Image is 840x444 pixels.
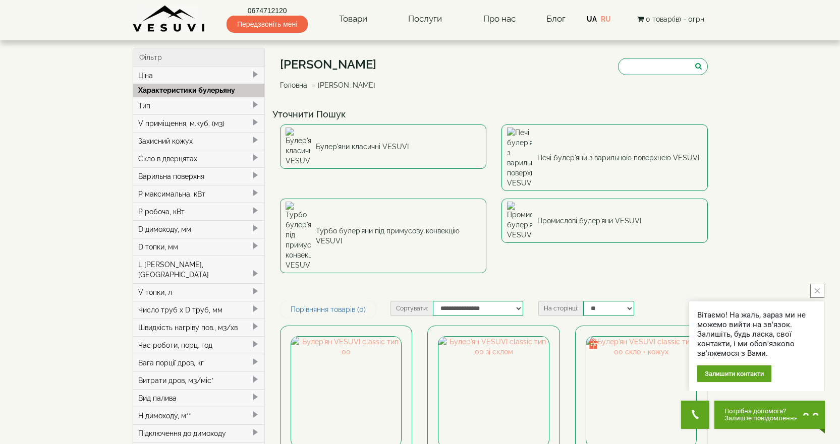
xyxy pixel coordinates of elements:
[133,354,265,371] div: Вага порції дров, кг
[133,185,265,203] div: P максимальна, кВт
[133,114,265,132] div: V приміщення, м.куб. (м3)
[286,202,311,270] img: Турбо булер'яни під примусову конвекцію VESUVI
[546,14,566,24] a: Блог
[587,15,597,23] a: UA
[133,407,265,424] div: H димоходу, м**
[133,67,265,84] div: Ціна
[724,408,798,415] span: Потрібна допомога?
[286,128,311,166] img: Булер'яни класичні VESUVI
[501,199,708,243] a: Промислові булер'яни VESUVI Промислові булер'яни VESUVI
[714,401,825,429] button: Chat button
[697,365,771,382] div: Залишити контакти
[646,15,704,23] span: 0 товар(ів) - 0грн
[398,8,452,31] a: Послуги
[280,81,307,89] a: Головна
[133,97,265,114] div: Тип
[227,6,308,16] a: 0674712120
[133,203,265,220] div: P робоча, кВт
[681,401,709,429] button: Get Call button
[280,124,486,169] a: Булер'яни класичні VESUVI Булер'яни класичні VESUVI
[133,319,265,336] div: Швидкість нагріву пов., м3/хв
[724,415,798,422] span: Залиште повідомлення
[133,424,265,442] div: Підключення до димоходу
[309,80,375,90] li: [PERSON_NAME]
[634,14,707,25] button: 0 товар(ів) - 0грн
[280,301,376,318] a: Порівняння товарів (0)
[133,5,206,33] img: Завод VESUVI
[227,16,308,33] span: Передзвоніть мені
[133,283,265,301] div: V топки, л
[810,284,824,298] button: close button
[588,339,598,349] img: gift
[501,124,708,191] a: Печі булер'яни з варильною поверхнею VESUVI Печі булер'яни з варильною поверхнею VESUVI
[133,167,265,185] div: Варильна поверхня
[601,15,611,23] a: RU
[133,336,265,354] div: Час роботи, порц. год
[133,389,265,407] div: Вид палива
[133,371,265,389] div: Витрати дров, м3/міс*
[280,199,486,273] a: Турбо булер'яни під примусову конвекцію VESUVI Турбо булер'яни під примусову конвекцію VESUVI
[507,202,532,240] img: Промислові булер'яни VESUVI
[133,150,265,167] div: Скло в дверцятах
[133,301,265,319] div: Число труб x D труб, мм
[272,109,715,119] h4: Уточнити Пошук
[133,48,265,67] div: Фільтр
[133,84,265,97] div: Характеристики булерьяну
[538,301,583,316] label: На сторінці:
[133,256,265,283] div: L [PERSON_NAME], [GEOGRAPHIC_DATA]
[329,8,377,31] a: Товари
[473,8,526,31] a: Про нас
[697,310,816,358] div: Вітаємо! На жаль, зараз ми не можемо вийти на зв'язок. Залишіть, будь ласка, свої контакти, і ми ...
[133,132,265,150] div: Захисний кожух
[280,58,383,71] h1: [PERSON_NAME]
[133,238,265,256] div: D топки, мм
[133,220,265,238] div: D димоходу, мм
[390,301,433,316] label: Сортувати:
[507,128,532,188] img: Печі булер'яни з варильною поверхнею VESUVI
